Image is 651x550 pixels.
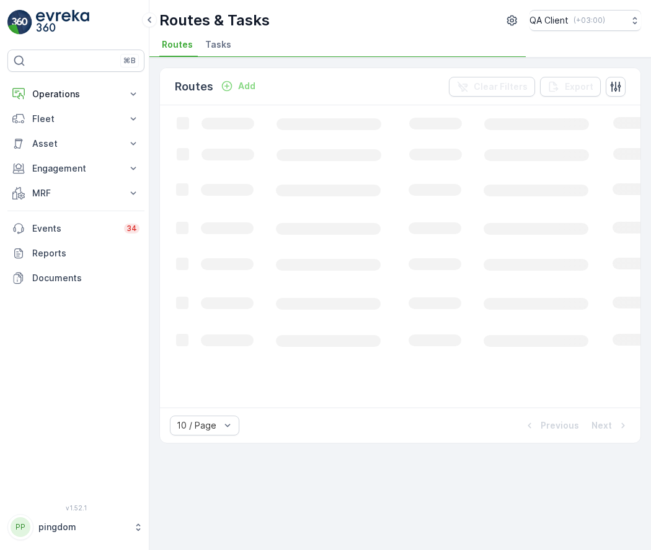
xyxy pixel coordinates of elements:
[38,521,127,533] p: pingdom
[205,38,231,51] span: Tasks
[32,162,120,175] p: Engagement
[7,216,144,241] a: Events34
[7,107,144,131] button: Fleet
[590,418,631,433] button: Next
[32,187,120,199] p: MRF
[529,10,641,31] button: QA Client(+03:00)
[32,113,120,125] p: Fleet
[449,77,535,97] button: Clear Filters
[7,266,144,290] a: Documents
[7,181,144,206] button: MRF
[32,137,120,150] p: Asset
[162,38,193,51] span: Routes
[591,419,612,432] p: Next
[11,517,30,537] div: PP
[529,14,569,27] p: QA Client
[126,224,137,234] p: 34
[7,82,144,107] button: Operations
[32,247,139,260] p: Reports
[123,56,136,66] p: ⌘B
[565,81,593,93] p: Export
[474,81,528,93] p: Clear Filters
[7,504,144,512] span: v 1.52.1
[36,10,89,35] img: logo_light-DOdMpM7g.png
[32,222,117,235] p: Events
[175,78,213,95] p: Routes
[540,77,601,97] button: Export
[7,10,32,35] img: logo
[7,131,144,156] button: Asset
[7,241,144,266] a: Reports
[32,88,120,100] p: Operations
[216,79,260,94] button: Add
[522,418,580,433] button: Previous
[7,156,144,181] button: Engagement
[32,272,139,284] p: Documents
[573,15,605,25] p: ( +03:00 )
[238,80,255,92] p: Add
[159,11,270,30] p: Routes & Tasks
[7,514,144,540] button: PPpingdom
[541,419,579,432] p: Previous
